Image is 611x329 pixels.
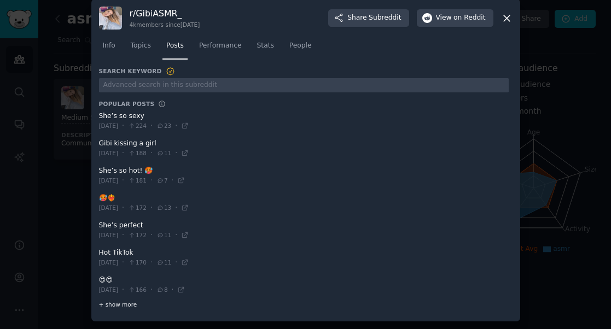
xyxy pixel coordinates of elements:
[150,231,153,240] span: ·
[347,13,401,23] span: Share
[156,204,171,211] span: 13
[128,149,147,157] span: 188
[99,149,119,157] span: [DATE]
[253,37,278,60] a: Stats
[122,149,124,158] span: ·
[172,285,174,295] span: ·
[128,204,147,211] span: 172
[150,203,153,213] span: ·
[122,258,124,268] span: ·
[150,176,153,186] span: ·
[286,37,316,60] a: People
[103,41,115,51] span: Info
[172,176,174,186] span: ·
[369,13,401,23] span: Subreddit
[122,203,124,213] span: ·
[156,122,171,130] span: 23
[162,37,188,60] a: Posts
[99,301,137,308] span: + show more
[175,258,177,268] span: ·
[122,176,124,186] span: ·
[128,286,147,293] span: 166
[131,41,151,51] span: Topics
[99,204,119,211] span: [DATE]
[175,121,177,131] span: ·
[99,7,122,30] img: GibiASMR_
[199,41,242,51] span: Performance
[99,177,119,184] span: [DATE]
[175,231,177,240] span: ·
[150,121,153,131] span: ·
[130,8,200,19] h3: r/ GibiASMR_
[99,258,119,266] span: [DATE]
[436,13,486,23] span: View
[156,177,168,184] span: 7
[156,286,168,293] span: 8
[150,258,153,268] span: ·
[99,122,119,130] span: [DATE]
[289,41,312,51] span: People
[130,21,200,28] div: 4k members since [DATE]
[257,41,274,51] span: Stats
[417,9,493,27] button: Viewon Reddit
[99,100,155,108] h3: Popular Posts
[99,231,119,239] span: [DATE]
[122,231,124,240] span: ·
[99,37,119,60] a: Info
[195,37,246,60] a: Performance
[453,13,485,23] span: on Reddit
[128,258,147,266] span: 170
[128,177,147,184] span: 181
[150,149,153,158] span: ·
[166,41,184,51] span: Posts
[128,122,147,130] span: 224
[127,37,155,60] a: Topics
[122,121,124,131] span: ·
[156,258,171,266] span: 11
[99,78,509,93] input: Advanced search in this subreddit
[175,149,177,158] span: ·
[99,67,176,77] h3: Search Keyword
[328,9,409,27] button: ShareSubreddit
[150,285,153,295] span: ·
[122,285,124,295] span: ·
[156,231,171,239] span: 11
[128,231,147,239] span: 172
[175,203,177,213] span: ·
[156,149,171,157] span: 11
[99,286,119,293] span: [DATE]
